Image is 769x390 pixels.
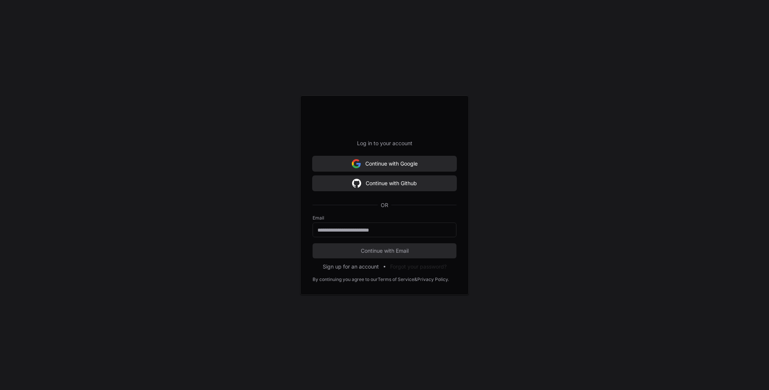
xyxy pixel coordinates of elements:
[313,243,456,258] button: Continue with Email
[378,201,391,209] span: OR
[390,263,447,270] button: Forgot your password?
[352,156,361,171] img: Sign in with google
[313,176,456,191] button: Continue with Github
[313,140,456,147] p: Log in to your account
[414,276,417,283] div: &
[417,276,449,283] a: Privacy Policy.
[313,156,456,171] button: Continue with Google
[352,176,361,191] img: Sign in with google
[313,215,456,221] label: Email
[323,263,379,270] button: Sign up for an account
[313,276,378,283] div: By continuing you agree to our
[313,247,456,255] span: Continue with Email
[378,276,414,283] a: Terms of Service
